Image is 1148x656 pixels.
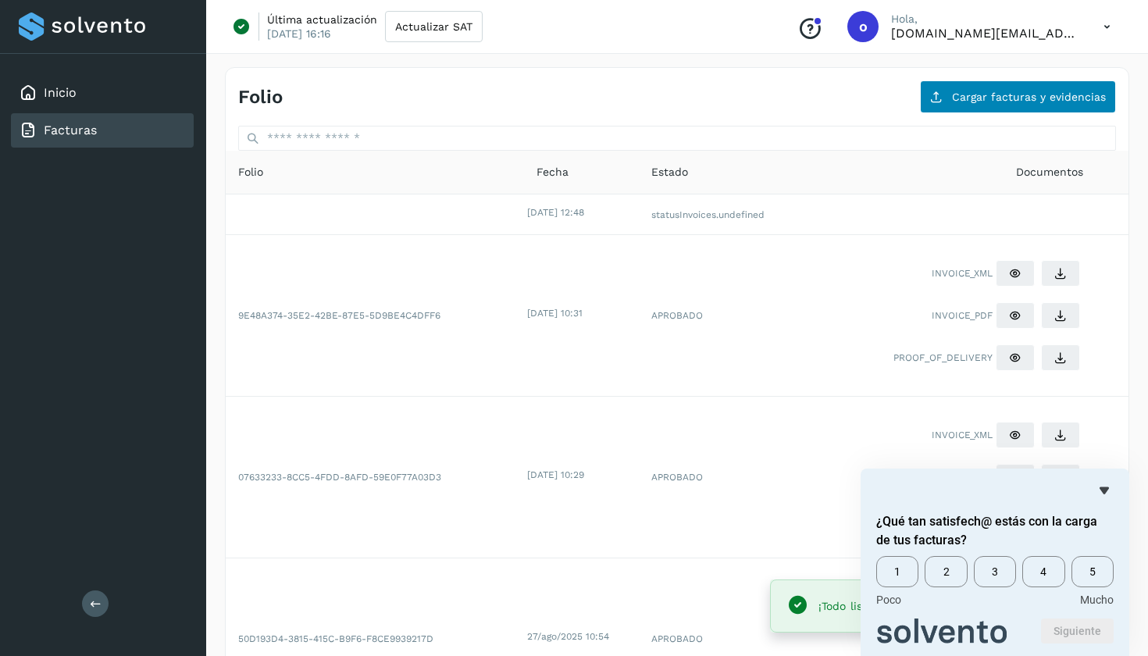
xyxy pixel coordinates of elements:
span: 4 [1022,556,1064,587]
div: ¿Qué tan satisfech@ estás con la carga de tus facturas? Select an option from 1 to 5, with 1 bein... [876,556,1114,606]
div: Facturas [11,113,194,148]
td: 07633233-8CC5-4FDD-8AFD-59E0F77A03D3 [226,397,524,558]
button: Siguiente pregunta [1041,619,1114,644]
p: Última actualización [267,12,377,27]
span: Documentos [1016,164,1083,180]
span: INVOICE_XML [932,428,993,442]
span: ¡Todo listo!, tu factura está cargada correctamente. [818,600,1105,612]
span: Folio [238,164,263,180]
td: APROBADO [639,397,818,558]
span: INVOICE_XML [932,266,993,280]
td: APROBADO [639,235,818,397]
a: Inicio [44,85,77,100]
h4: Folio [238,86,283,109]
span: Estado [651,164,688,180]
div: 27/ago/2025 10:54 [527,629,635,644]
div: ¿Qué tan satisfech@ estás con la carga de tus facturas? Select an option from 1 to 5, with 1 bein... [876,481,1114,644]
h2: ¿Qué tan satisfech@ estás con la carga de tus facturas? Select an option from 1 to 5, with 1 bein... [876,512,1114,550]
span: 2 [925,556,967,587]
span: Cargar facturas y evidencias [952,91,1106,102]
button: Ocultar encuesta [1095,481,1114,500]
div: [DATE] 12:48 [527,205,635,219]
p: Hola, [891,12,1078,26]
button: Actualizar SAT [385,11,483,42]
span: INVOICE_PDF [932,308,993,323]
span: Actualizar SAT [395,21,472,32]
span: Mucho [1080,594,1114,606]
span: Fecha [537,164,569,180]
div: Inicio [11,76,194,110]
div: [DATE] 10:29 [527,468,635,482]
span: 3 [974,556,1016,587]
button: Cargar facturas y evidencias [920,80,1116,113]
span: PROOF_OF_DELIVERY [893,351,993,365]
span: 5 [1071,556,1114,587]
td: 9E48A374-35E2-42BE-87E5-5D9BE4C4DFF6 [226,235,524,397]
p: [DATE] 16:16 [267,27,331,41]
span: 1 [876,556,918,587]
td: statusInvoices.undefined [639,194,818,235]
div: [DATE] 10:31 [527,306,635,320]
p: oscar.mg@transportestransmega.com.mx [891,26,1078,41]
span: Poco [876,594,901,606]
a: Facturas [44,123,97,137]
